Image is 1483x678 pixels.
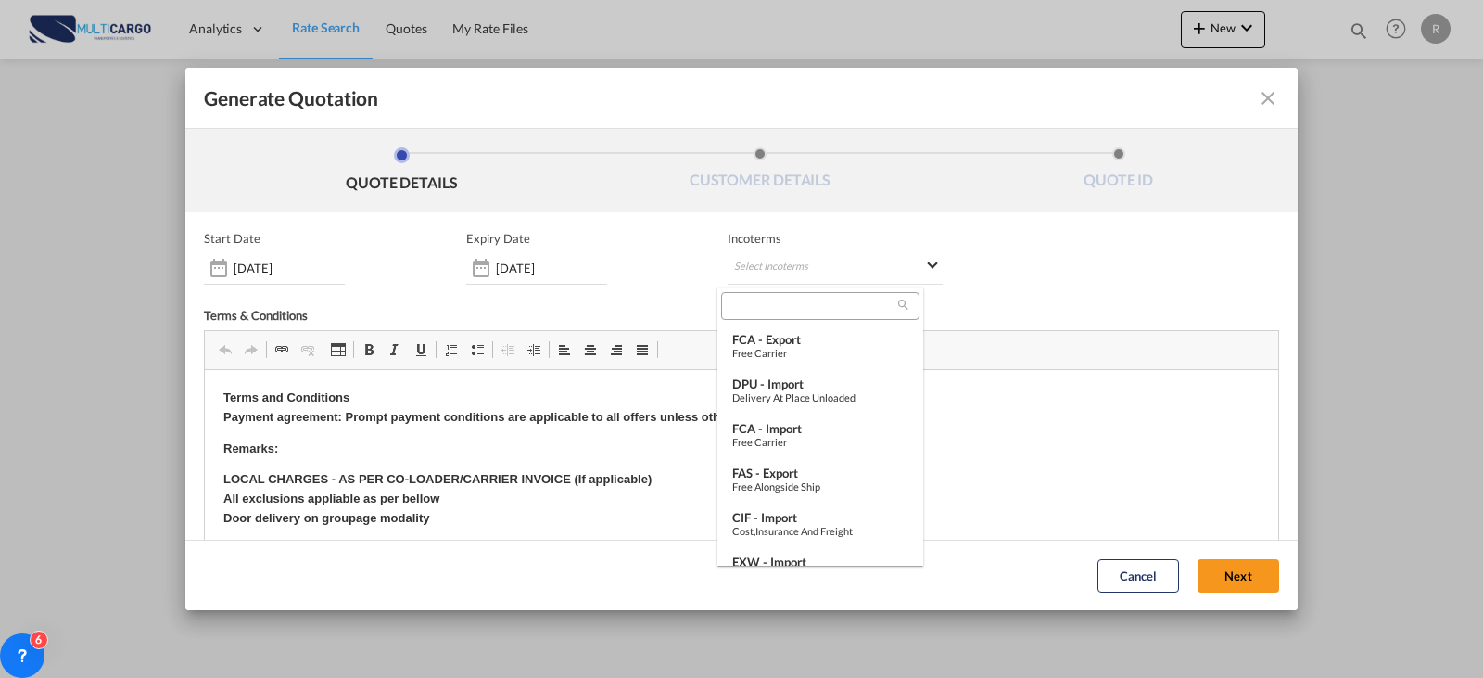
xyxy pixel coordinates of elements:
div: FAS - export [732,466,908,480]
div: DPU - import [732,377,908,391]
div: EXW - import [732,555,908,569]
strong: LOCAL CHARGES - AS PER CO-LOADER/CARRIER INVOICE (If applicable) All exclusions appliable as per ... [19,102,447,155]
div: Free Carrier [732,347,908,359]
div: Delivery at Place Unloaded [732,391,908,403]
div: FCA - import [732,421,908,436]
md-icon: icon-magnify [896,298,910,312]
div: Cost,Insurance and Freight [732,525,908,537]
strong: Terms and Conditions Payment agreement: Prompt payment conditions are applicable to all offers un... [19,20,647,54]
strong: Remarks: [19,71,73,85]
div: Free Carrier [732,436,908,448]
div: Free Alongside Ship [732,480,908,493]
div: FCA - export [732,332,908,347]
strong: Quote conditions: • Valid for non-hazardous general cargo. • Subject to final cargo details and a... [19,173,771,340]
div: CIF - import [732,510,908,525]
